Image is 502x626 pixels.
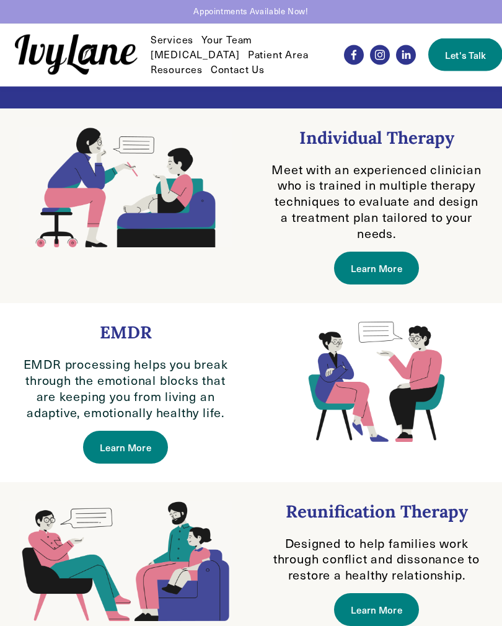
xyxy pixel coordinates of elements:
a: Facebook [344,45,364,65]
h3: Individual Therapy [299,127,454,149]
span: Resources [151,63,203,76]
a: [MEDICAL_DATA] [151,48,240,63]
a: Learn More [83,431,167,464]
a: Patient Area [248,48,309,63]
p: EMDR processing helps you break through the emotional blocks that are keeping you from living an ... [19,356,232,420]
a: folder dropdown [151,33,193,48]
a: LinkedIn [396,45,416,65]
h3: EMDR [100,322,152,344]
a: Your Team [201,33,252,48]
h3: Reunification Therapy [286,501,468,523]
p: Meet with an experienced clinician who is trained in multiple therapy techniques to evaluate and ... [270,162,483,242]
a: Contact Us [211,63,265,77]
span: Services [151,33,193,46]
p: Designed to help families work through conflict and dissonance to restore a healthy relationship. [270,536,483,584]
a: Learn More [334,252,418,285]
img: Ivy Lane Counseling &mdash; Therapy that works for you [15,35,138,75]
a: folder dropdown [151,63,203,77]
a: Instagram [370,45,390,65]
